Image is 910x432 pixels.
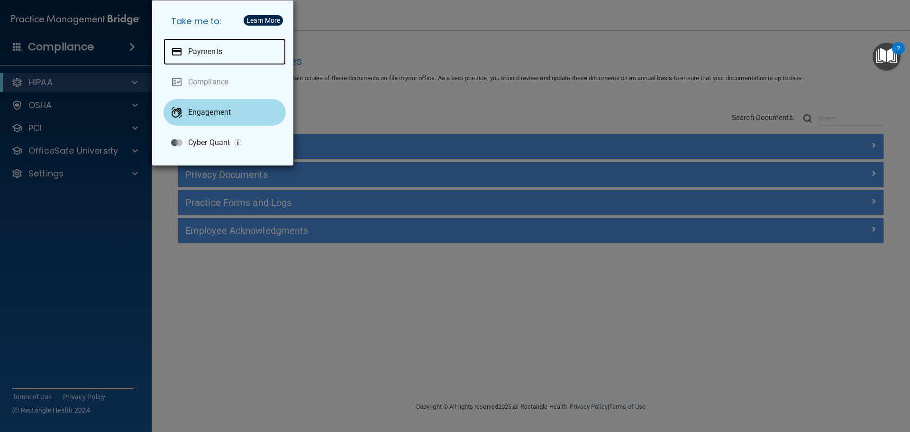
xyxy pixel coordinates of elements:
h5: Take me to: [164,8,286,35]
a: Payments [164,38,286,65]
a: Engagement [164,99,286,126]
p: Cyber Quant [188,138,230,147]
div: 2 [897,48,900,61]
button: Open Resource Center, 2 new notifications [873,43,901,71]
a: Cyber Quant [164,129,286,156]
button: Learn More [244,15,283,26]
p: Payments [188,47,222,56]
a: Compliance [164,69,286,95]
div: Learn More [246,17,280,24]
p: Engagement [188,108,231,117]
